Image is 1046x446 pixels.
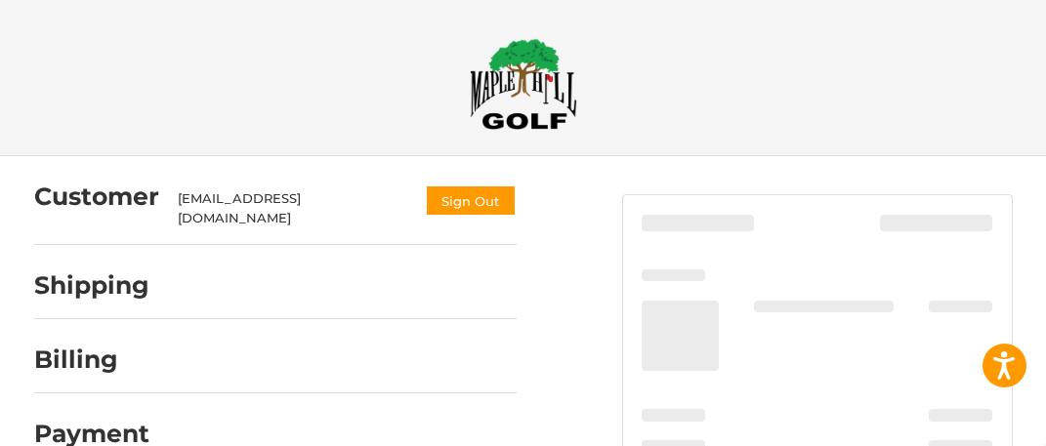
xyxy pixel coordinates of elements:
div: [EMAIL_ADDRESS][DOMAIN_NAME] [178,189,405,227]
button: Sign Out [425,184,517,217]
h2: Customer [34,182,159,212]
h2: Billing [34,345,148,375]
img: Maple Hill Golf [470,38,577,130]
h2: Shipping [34,270,149,301]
